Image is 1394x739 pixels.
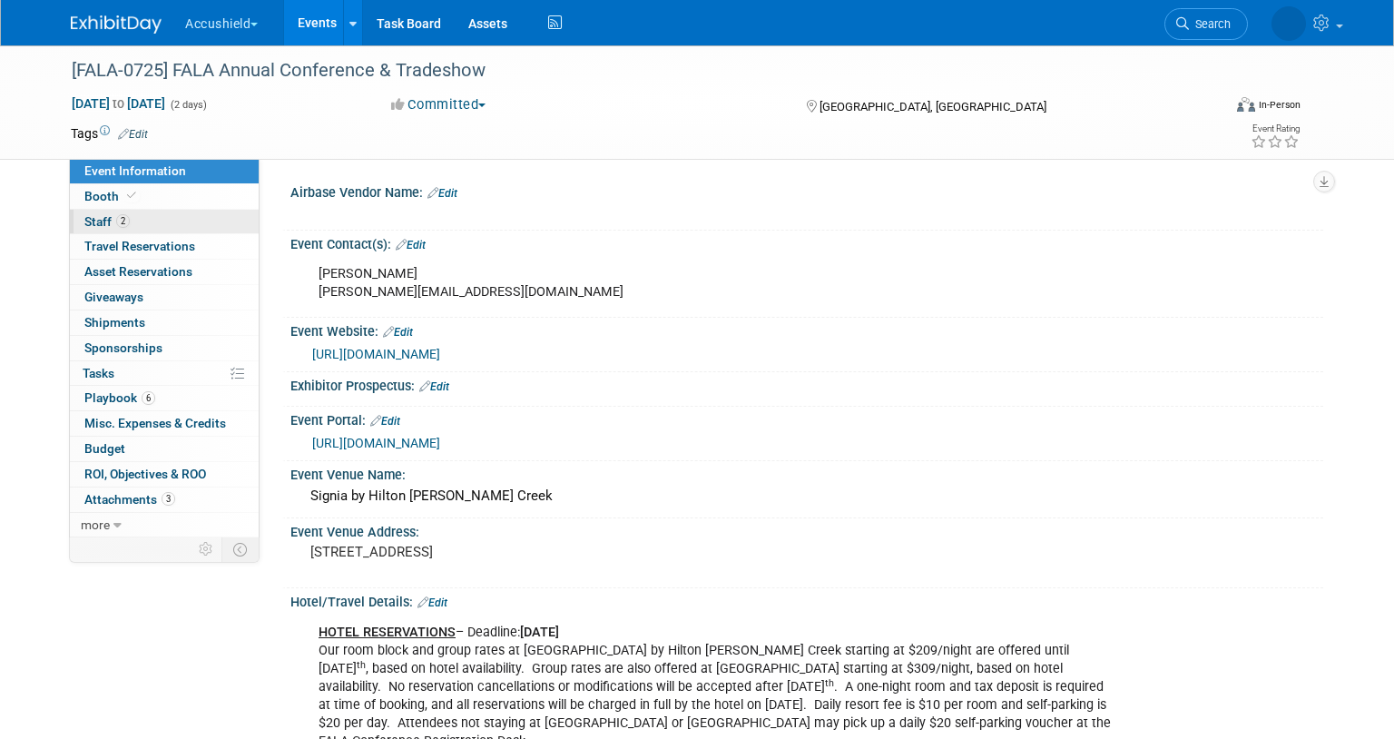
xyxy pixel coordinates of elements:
[84,290,143,304] span: Giveaways
[84,492,175,507] span: Attachments
[1237,97,1255,112] img: Format-Inperson.png
[70,386,259,410] a: Playbook6
[312,436,440,450] a: [URL][DOMAIN_NAME]
[81,517,110,532] span: more
[70,437,259,461] a: Budget
[70,285,259,310] a: Giveaways
[169,99,207,111] span: (2 days)
[290,518,1323,541] div: Event Venue Address:
[84,340,162,355] span: Sponsorships
[290,231,1323,254] div: Event Contact(s):
[84,163,186,178] span: Event Information
[70,361,259,386] a: Tasks
[396,239,426,251] a: Edit
[142,391,155,405] span: 6
[1258,98,1301,112] div: In-Person
[84,189,140,203] span: Booth
[84,416,226,430] span: Misc. Expenses & Credits
[1164,8,1248,40] a: Search
[290,588,1323,612] div: Hotel/Travel Details:
[70,210,259,234] a: Staff2
[83,366,114,380] span: Tasks
[70,488,259,512] a: Attachments3
[70,513,259,537] a: more
[1251,124,1300,133] div: Event Rating
[71,15,162,34] img: ExhibitDay
[84,390,155,405] span: Playbook
[70,260,259,284] a: Asset Reservations
[222,537,260,561] td: Toggle Event Tabs
[312,347,440,361] a: [URL][DOMAIN_NAME]
[70,336,259,360] a: Sponsorships
[84,214,130,229] span: Staff
[419,380,449,393] a: Edit
[290,372,1323,396] div: Exhibitor Prospectus:
[427,187,457,200] a: Edit
[65,54,1196,87] div: [FALA-0725] FALA Annual Conference & Tradeshow
[70,462,259,487] a: ROI, Objectives & ROO
[383,326,413,339] a: Edit
[290,179,1323,202] div: Airbase Vendor Name:
[290,318,1323,341] div: Event Website:
[162,492,175,506] span: 3
[306,256,1124,310] div: [PERSON_NAME] [PERSON_NAME][EMAIL_ADDRESS][DOMAIN_NAME]
[110,96,127,111] span: to
[417,596,447,609] a: Edit
[84,239,195,253] span: Travel Reservations
[1271,6,1306,41] img: John Leavitt
[84,315,145,330] span: Shipments
[385,95,493,114] button: Committed
[127,191,136,201] i: Booth reservation complete
[70,411,259,436] a: Misc. Expenses & Credits
[71,95,166,112] span: [DATE] [DATE]
[370,415,400,428] a: Edit
[116,214,130,228] span: 2
[1189,17,1231,31] span: Search
[820,100,1046,113] span: [GEOGRAPHIC_DATA], [GEOGRAPHIC_DATA]
[71,124,148,143] td: Tags
[70,184,259,209] a: Booth
[70,310,259,335] a: Shipments
[357,659,366,671] sup: th
[319,625,456,640] u: HOTEL RESERVATIONS
[304,482,1310,510] div: Signia by Hilton [PERSON_NAME] Creek
[84,441,125,456] span: Budget
[520,625,559,640] b: [DATE]
[70,159,259,183] a: Event Information
[1118,94,1301,122] div: Event Format
[191,537,222,561] td: Personalize Event Tab Strip
[118,128,148,141] a: Edit
[84,467,206,481] span: ROI, Objectives & ROO
[825,677,834,689] sup: th
[290,461,1323,484] div: Event Venue Name:
[84,264,192,279] span: Asset Reservations
[310,544,701,560] pre: [STREET_ADDRESS]
[290,407,1323,430] div: Event Portal:
[70,234,259,259] a: Travel Reservations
